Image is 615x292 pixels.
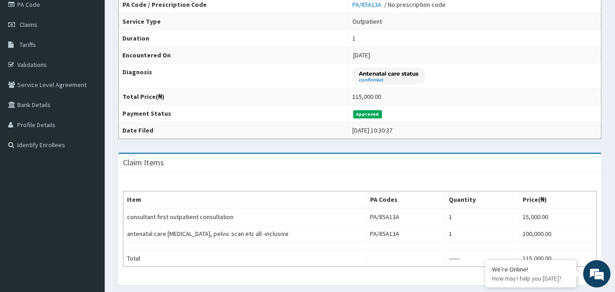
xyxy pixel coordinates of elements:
img: d_794563401_company_1708531726252_794563401 [30,46,51,68]
td: antenatal care [MEDICAL_DATA], pelvic scan etc all -inclusive [123,225,366,242]
span: Approved [353,110,382,118]
td: consultant first outpatient consultation [123,208,366,225]
th: Duration [119,30,349,47]
a: PA/85A13A [352,0,384,9]
p: Antenatal care status [359,70,418,77]
div: Minimize live chat window [149,5,171,26]
td: 1 [445,225,518,242]
th: Quantity [445,191,518,209]
textarea: Type your message and hit 'Enter' [5,195,173,227]
div: [DATE] 10:30:37 [352,126,392,135]
div: 115,000.00 [352,92,381,101]
span: We're online! [53,88,126,180]
div: Outpatient [352,17,382,26]
th: Total Price(₦) [119,88,349,105]
div: Chat with us now [61,51,167,63]
td: ------ [445,250,518,267]
h3: Claim Items [123,159,164,167]
td: 115,000.00 [519,250,597,267]
td: Total [123,250,366,267]
td: PA/85A13A [366,225,445,242]
th: PA Codes [366,191,445,209]
span: Tariffs [20,41,36,49]
p: How may I help you today? [492,275,569,282]
td: PA/85A13A [366,208,445,225]
div: Navigation go back [10,50,24,64]
div: 1 [352,34,356,43]
th: Item [123,191,366,209]
span: [DATE] [353,51,370,59]
th: Price(₦) [519,191,597,209]
th: Diagnosis [119,64,349,88]
td: 100,000.00 [519,225,597,242]
div: We're Online! [492,265,569,273]
td: 1 [445,208,518,225]
th: Date Filed [119,122,349,139]
small: confirmed [359,78,418,82]
th: Payment Status [119,105,349,122]
th: Service Type [119,13,349,30]
td: 15,000.00 [519,208,597,225]
span: Claims [20,20,37,29]
th: Encountered On [119,47,349,64]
